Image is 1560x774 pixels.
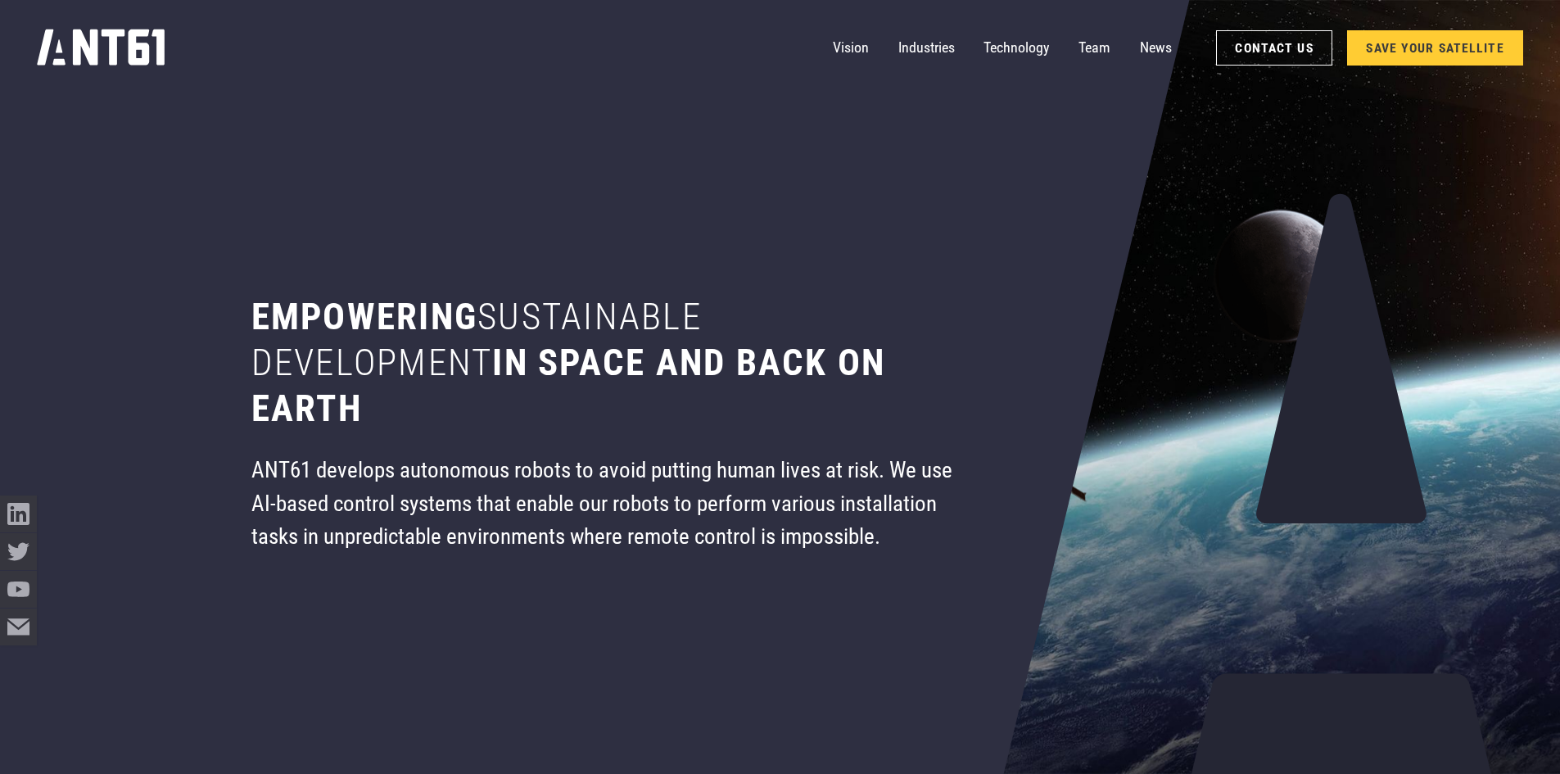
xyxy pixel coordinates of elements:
a: Technology [983,29,1049,66]
h1: Empowering in space and back on earth [251,294,960,432]
a: Vision [833,29,869,66]
div: ANT61 develops autonomous robots to avoid putting human lives at risk. We use AI-based control sy... [251,454,960,553]
a: Contact Us [1216,30,1332,66]
a: Team [1078,29,1110,66]
a: News [1140,29,1172,66]
a: SAVE YOUR SATELLITE [1347,30,1523,66]
a: home [37,23,167,72]
a: Industries [898,29,955,66]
